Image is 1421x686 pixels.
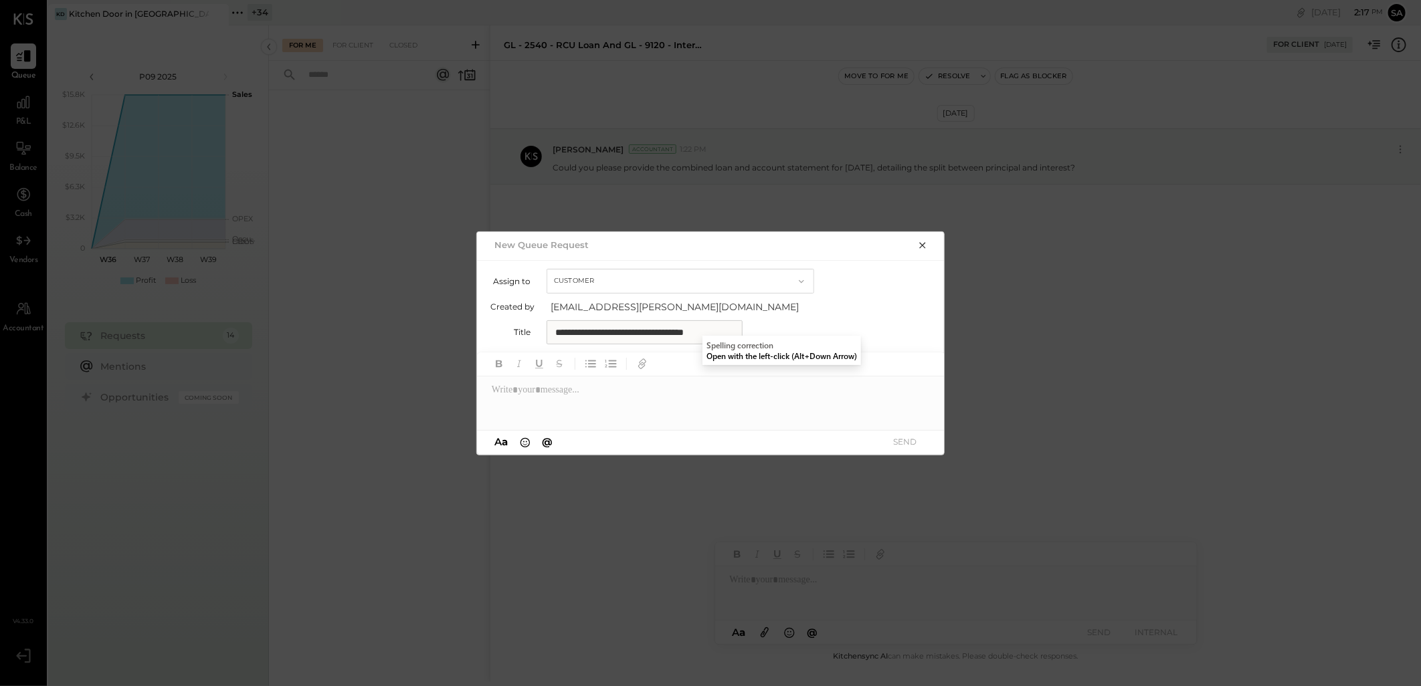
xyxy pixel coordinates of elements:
[490,327,531,337] label: Title
[490,355,508,372] button: Bold
[602,355,620,372] button: Ordered List
[490,435,512,449] button: Aa
[510,355,528,372] button: Italic
[539,435,557,449] button: @
[547,269,814,294] button: Customer
[582,355,599,372] button: Unordered List
[490,302,535,312] label: Created by
[490,276,531,286] label: Assign to
[494,239,589,250] h2: New Queue Request
[531,355,548,372] button: Underline
[634,355,651,372] button: Add URL
[878,433,932,451] button: SEND
[551,355,568,372] button: Strikethrough
[543,435,553,448] span: @
[551,300,818,314] span: [EMAIL_ADDRESS][PERSON_NAME][DOMAIN_NAME]
[502,435,508,448] span: a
